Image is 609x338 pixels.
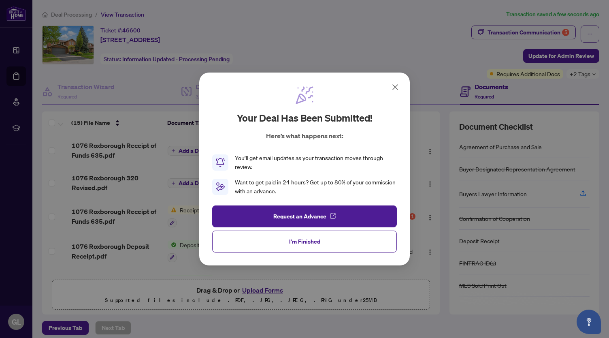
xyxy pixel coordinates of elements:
button: Request an Advance [212,205,397,227]
h2: Your deal has been submitted! [237,111,373,124]
div: You’ll get email updates as your transaction moves through review. [235,154,397,171]
span: I'm Finished [289,235,320,248]
button: I'm Finished [212,231,397,252]
button: Open asap [577,310,601,334]
div: Want to get paid in 24 hours? Get up to 80% of your commission with an advance. [235,178,397,196]
p: Here’s what happens next: [266,131,343,141]
span: Request an Advance [273,210,326,223]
